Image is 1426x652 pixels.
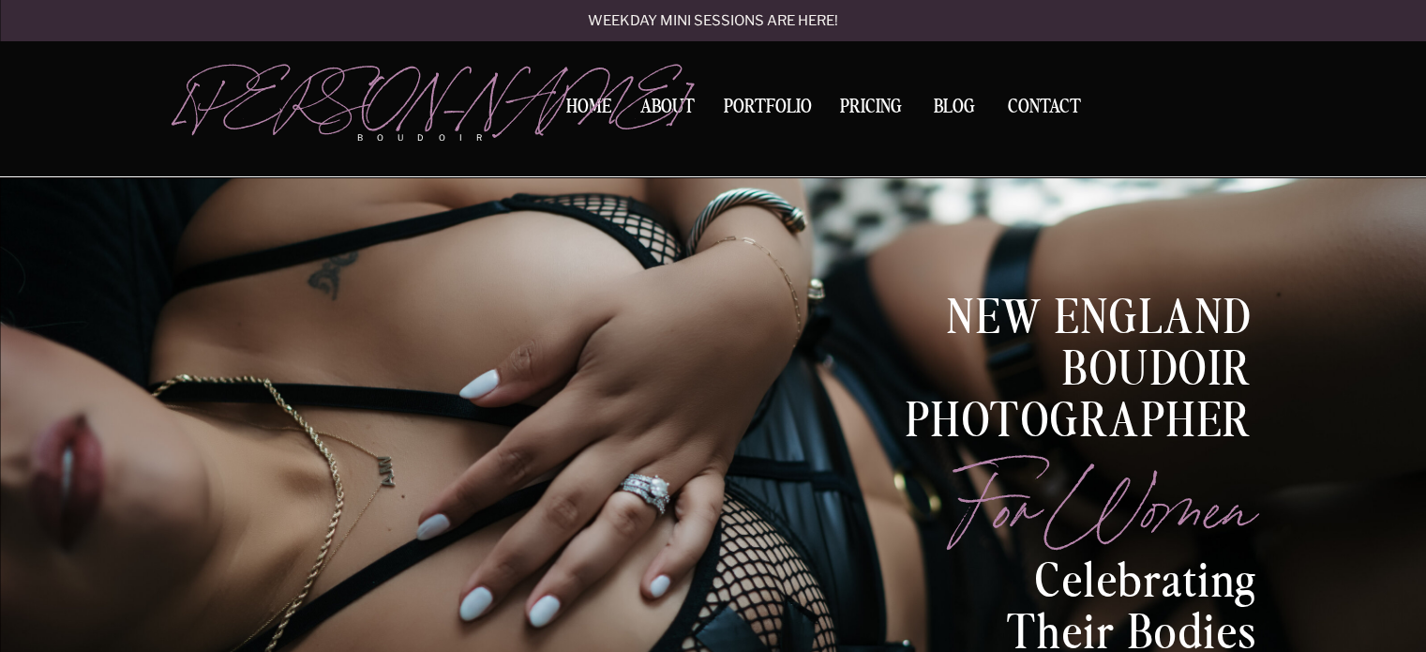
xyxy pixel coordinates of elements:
[176,67,513,123] a: [PERSON_NAME]
[810,294,1253,397] h1: New England BOUDOIR Photographer
[357,131,513,144] p: boudoir
[538,14,889,30] a: Weekday mini sessions are here!
[835,98,908,123] a: Pricing
[845,443,1253,551] p: for women
[1000,98,1088,117] a: Contact
[925,98,983,114] a: BLOG
[717,98,818,123] a: Portfolio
